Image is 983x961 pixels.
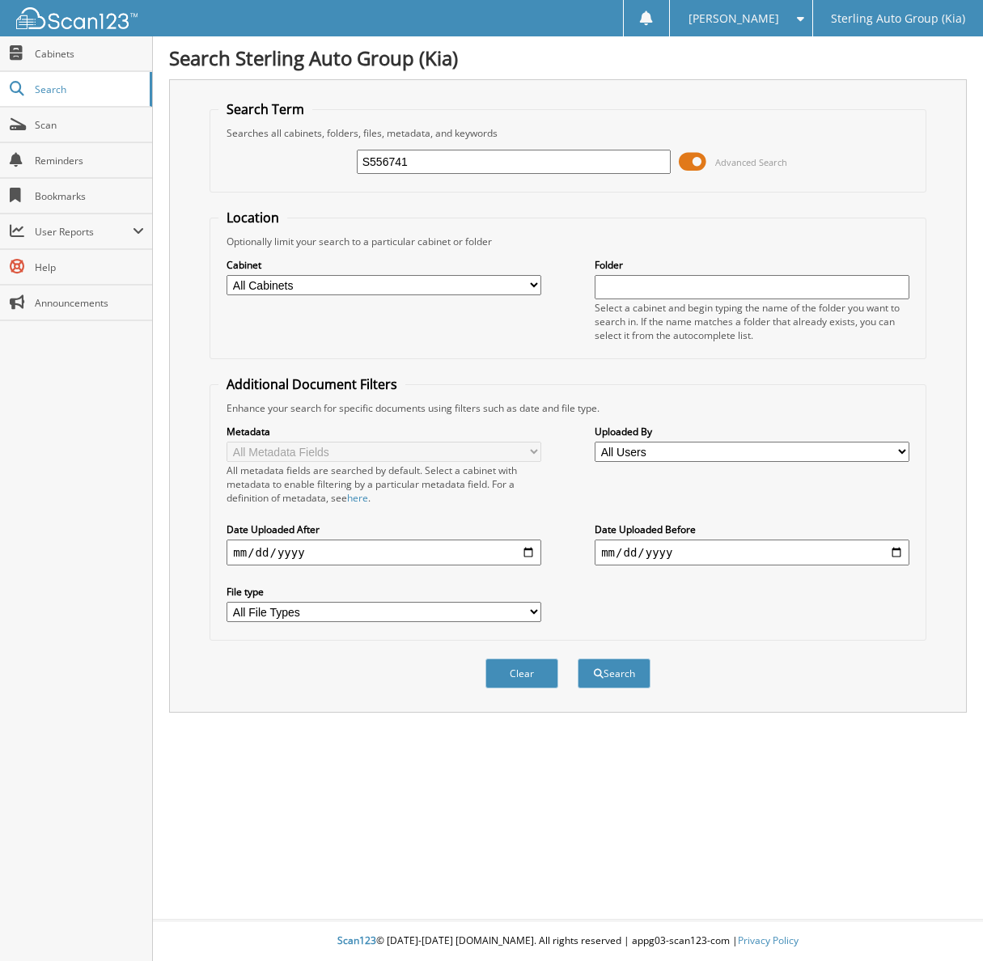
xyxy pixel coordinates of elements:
label: Cabinet [227,258,541,272]
button: Clear [485,658,558,688]
span: [PERSON_NAME] [689,14,779,23]
span: Announcements [35,296,144,310]
label: Date Uploaded After [227,523,541,536]
div: Select a cabinet and begin typing the name of the folder you want to search in. If the name match... [595,301,909,342]
label: Folder [595,258,909,272]
span: Help [35,260,144,274]
h1: Search Sterling Auto Group (Kia) [169,44,967,71]
a: here [347,491,368,505]
legend: Search Term [218,100,312,118]
button: Search [578,658,650,688]
div: © [DATE]-[DATE] [DOMAIN_NAME]. All rights reserved | appg03-scan123-com | [153,921,983,961]
img: scan123-logo-white.svg [16,7,138,29]
span: Sterling Auto Group (Kia) [831,14,965,23]
label: Uploaded By [595,425,909,438]
span: User Reports [35,225,133,239]
div: All metadata fields are searched by default. Select a cabinet with metadata to enable filtering b... [227,464,541,505]
span: Cabinets [35,47,144,61]
span: Scan [35,118,144,132]
legend: Additional Document Filters [218,375,405,393]
label: File type [227,585,541,599]
label: Date Uploaded Before [595,523,909,536]
span: Search [35,83,142,96]
input: end [595,540,909,565]
div: Enhance your search for specific documents using filters such as date and file type. [218,401,917,415]
div: Searches all cabinets, folders, files, metadata, and keywords [218,126,917,140]
span: Scan123 [337,933,376,947]
span: Reminders [35,154,144,167]
input: start [227,540,541,565]
div: Optionally limit your search to a particular cabinet or folder [218,235,917,248]
span: Advanced Search [715,156,787,168]
span: Bookmarks [35,189,144,203]
iframe: Chat Widget [902,883,983,961]
label: Metadata [227,425,541,438]
legend: Location [218,209,287,226]
a: Privacy Policy [738,933,799,947]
